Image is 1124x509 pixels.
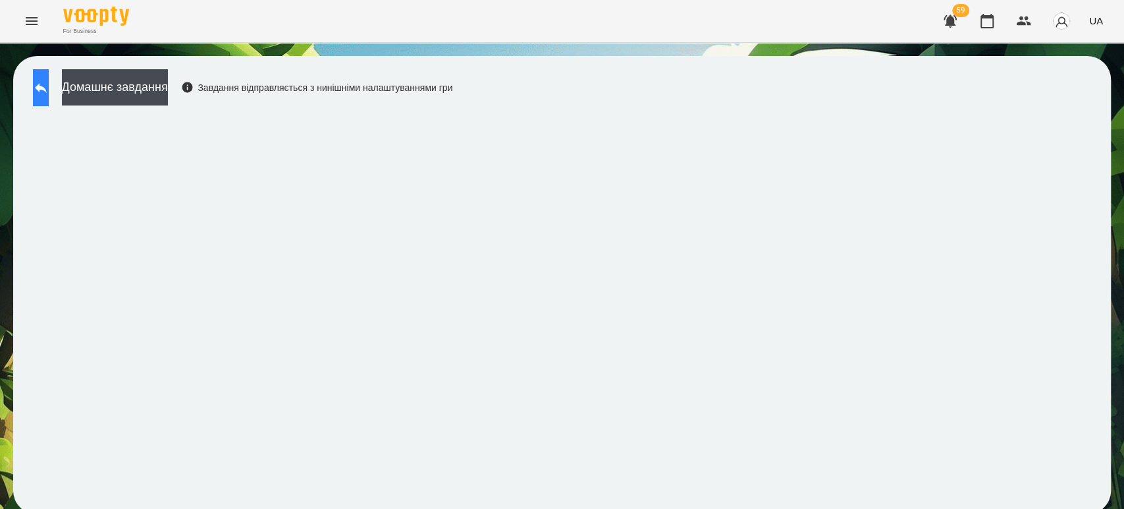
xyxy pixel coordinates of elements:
[952,4,969,17] span: 59
[16,5,47,37] button: Menu
[1052,12,1071,30] img: avatar_s.png
[63,27,129,36] span: For Business
[62,69,168,105] button: Домашнє завдання
[63,7,129,26] img: Voopty Logo
[181,81,453,94] div: Завдання відправляється з нинішніми налаштуваннями гри
[1084,9,1108,33] button: UA
[1089,14,1103,28] span: UA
